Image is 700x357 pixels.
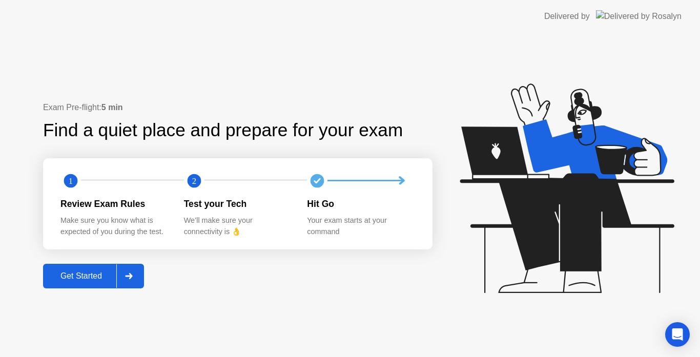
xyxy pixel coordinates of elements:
[101,103,123,112] b: 5 min
[665,322,690,347] div: Open Intercom Messenger
[307,197,414,211] div: Hit Go
[184,197,291,211] div: Test your Tech
[60,215,168,237] div: Make sure you know what is expected of you during the test.
[43,264,144,288] button: Get Started
[307,215,414,237] div: Your exam starts at your command
[46,271,116,281] div: Get Started
[544,10,590,23] div: Delivered by
[60,197,168,211] div: Review Exam Rules
[43,101,433,114] div: Exam Pre-flight:
[192,176,196,185] text: 2
[69,176,73,185] text: 1
[596,10,682,22] img: Delivered by Rosalyn
[184,215,291,237] div: We’ll make sure your connectivity is 👌
[43,117,404,144] div: Find a quiet place and prepare for your exam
